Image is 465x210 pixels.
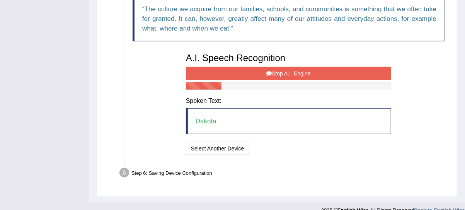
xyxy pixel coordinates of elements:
h4: Spoken Text: [186,97,391,104]
blockquote: Dakota [186,108,391,134]
div: Step 6: Saving Device Configuration [116,166,453,183]
h3: A.I. Speech Recognition [186,53,391,63]
q: The culture we acquire from our families, schools, and communities is something that we often tak... [142,5,436,32]
button: Select Another Device [186,142,249,155]
button: Stop A.I. Engine [186,67,391,80]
